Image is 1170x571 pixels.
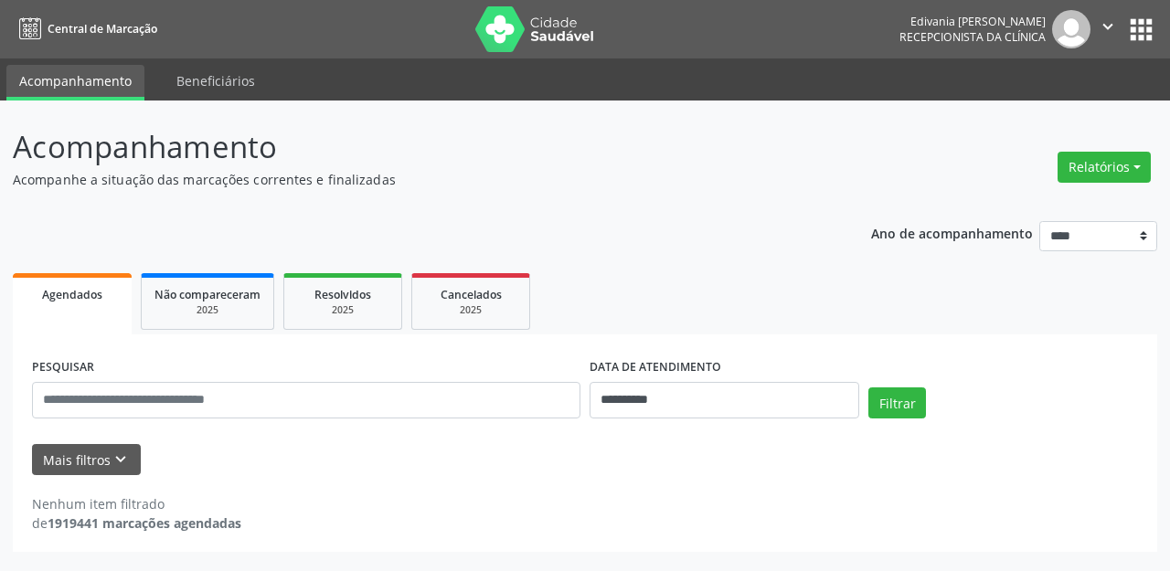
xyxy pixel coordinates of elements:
[899,14,1046,29] div: Edivania [PERSON_NAME]
[42,287,102,302] span: Agendados
[590,354,721,382] label: DATA DE ATENDIMENTO
[154,303,261,317] div: 2025
[425,303,516,317] div: 2025
[111,449,131,470] i: keyboard_arrow_down
[13,14,157,44] a: Central de Marcação
[6,65,144,100] a: Acompanhamento
[314,287,371,302] span: Resolvidos
[32,494,241,513] div: Nenhum item filtrado
[297,303,388,317] div: 2025
[32,354,94,382] label: PESQUISAR
[164,65,268,97] a: Beneficiários
[1098,16,1118,37] i: 
[1125,14,1157,46] button: apps
[1052,10,1090,48] img: img
[154,287,261,302] span: Não compareceram
[1058,152,1151,183] button: Relatórios
[899,29,1046,45] span: Recepcionista da clínica
[1090,10,1125,48] button: 
[48,21,157,37] span: Central de Marcação
[13,170,814,189] p: Acompanhe a situação das marcações correntes e finalizadas
[32,444,141,476] button: Mais filtroskeyboard_arrow_down
[868,387,926,418] button: Filtrar
[13,124,814,170] p: Acompanhamento
[441,287,502,302] span: Cancelados
[48,514,241,532] strong: 1919441 marcações agendadas
[871,221,1033,244] p: Ano de acompanhamento
[32,513,241,533] div: de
